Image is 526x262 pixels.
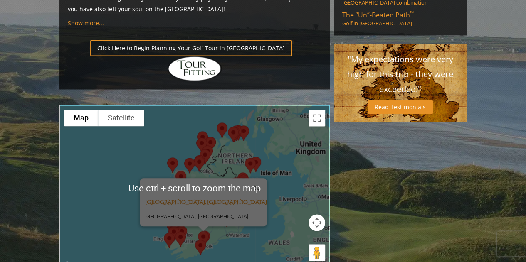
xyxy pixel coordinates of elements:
[342,10,414,20] span: The “Un”-Beaten Path
[64,110,98,126] button: Show street map
[98,110,144,126] button: Show satellite imagery
[368,100,433,114] a: Read Testimonials
[68,19,104,27] a: Show more...
[410,10,414,17] sup: ™
[309,110,325,126] button: Toggle fullscreen view
[342,10,459,27] a: The “Un”-Beaten Path™Golf in [GEOGRAPHIC_DATA]
[309,244,325,261] button: Drag Pegman onto the map to open Street View
[342,52,459,97] p: "My expectations were very high for this trip - they were exceeded!"
[168,56,222,81] img: Hidden Links
[247,178,267,198] button: Close
[90,40,292,56] a: Click Here to Begin Planning Your Golf Tour in [GEOGRAPHIC_DATA]
[309,214,325,231] button: Map camera controls
[145,198,267,206] a: [GEOGRAPHIC_DATA], [GEOGRAPHIC_DATA]
[145,212,267,221] p: [GEOGRAPHIC_DATA], [GEOGRAPHIC_DATA]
